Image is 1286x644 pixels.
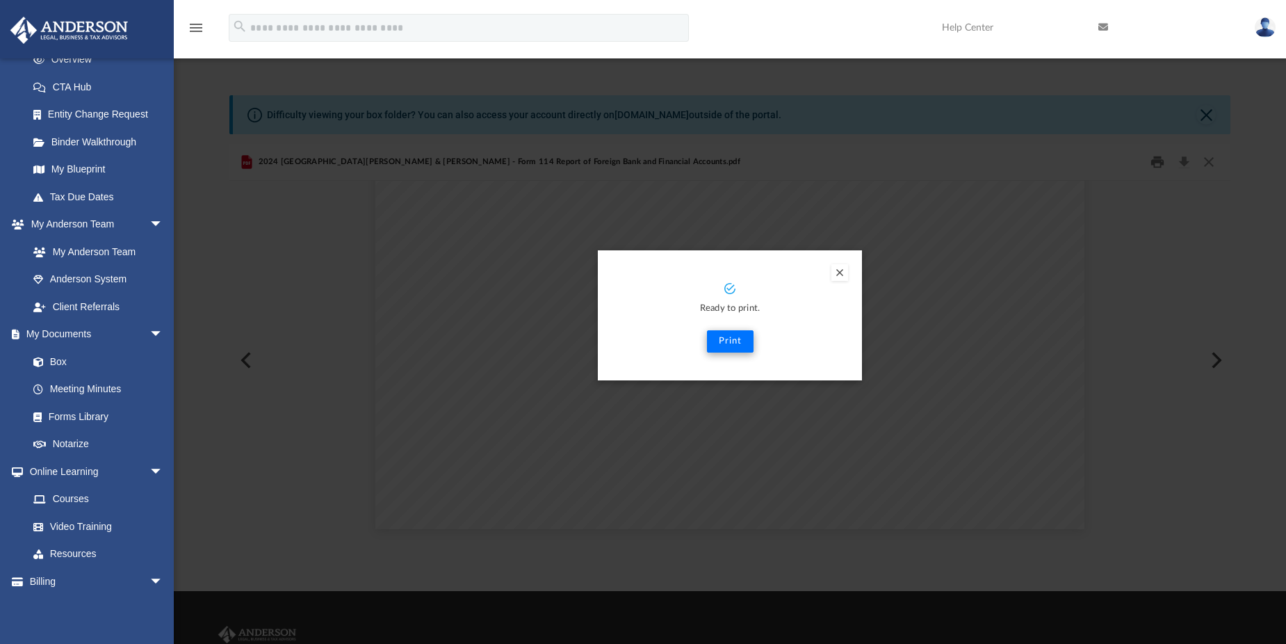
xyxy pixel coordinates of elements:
[19,128,184,156] a: Binder Walkthrough
[10,458,177,485] a: Online Learningarrow_drop_down
[1255,17,1276,38] img: User Pic
[10,211,177,239] a: My Anderson Teamarrow_drop_down
[188,19,204,36] i: menu
[19,266,177,293] a: Anderson System
[229,144,1230,540] div: Preview
[19,293,177,321] a: Client Referrals
[707,330,754,353] button: Print
[612,301,848,317] p: Ready to print.
[19,238,170,266] a: My Anderson Team
[19,101,184,129] a: Entity Change Request
[188,26,204,36] a: menu
[232,19,247,34] i: search
[19,430,177,458] a: Notarize
[19,485,177,513] a: Courses
[19,46,184,74] a: Overview
[19,156,177,184] a: My Blueprint
[10,595,184,623] a: Events Calendar
[10,567,184,595] a: Billingarrow_drop_down
[19,376,177,403] a: Meeting Minutes
[149,211,177,239] span: arrow_drop_down
[149,567,177,596] span: arrow_drop_down
[19,73,184,101] a: CTA Hub
[149,321,177,349] span: arrow_drop_down
[19,348,170,376] a: Box
[19,513,170,540] a: Video Training
[10,321,177,348] a: My Documentsarrow_drop_down
[6,17,132,44] img: Anderson Advisors Platinum Portal
[149,458,177,486] span: arrow_drop_down
[19,540,177,568] a: Resources
[19,403,170,430] a: Forms Library
[19,183,184,211] a: Tax Due Dates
